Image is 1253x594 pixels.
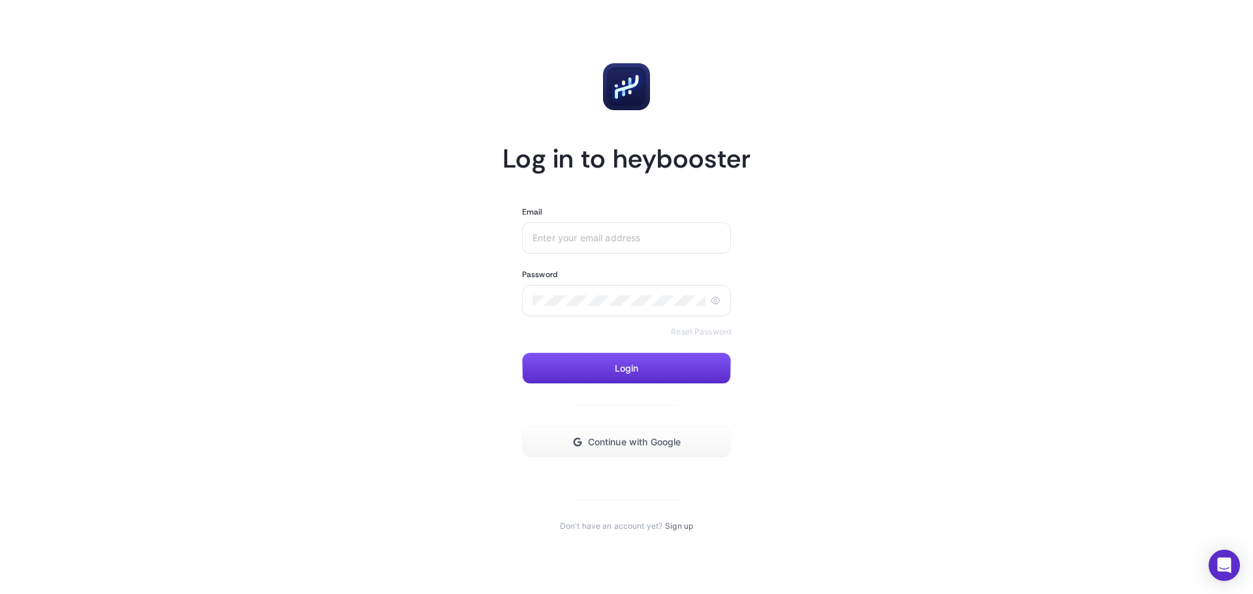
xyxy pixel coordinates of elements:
[1209,550,1240,581] div: Open Intercom Messenger
[665,521,693,531] a: Sign up
[503,141,750,175] h1: Log in to heybooster
[615,363,639,374] span: Login
[522,269,557,280] label: Password
[522,426,731,458] button: Continue with Google
[522,207,543,217] label: Email
[588,437,681,447] span: Continue with Google
[671,327,731,337] a: Reset Password
[560,521,662,531] span: Don't have an account yet?
[533,233,720,243] input: Enter your email address
[522,353,731,384] button: Login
